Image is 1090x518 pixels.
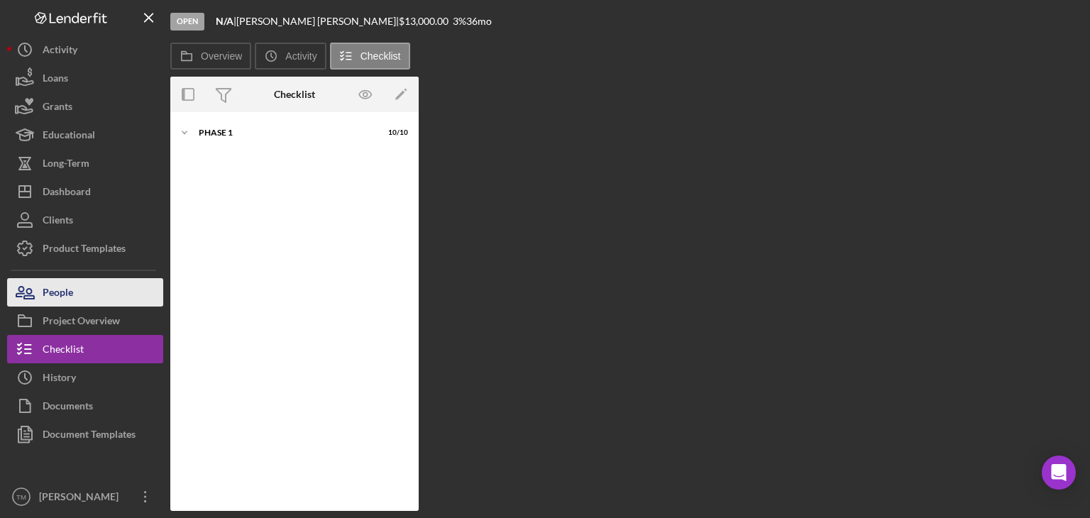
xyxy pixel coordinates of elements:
div: Product Templates [43,234,126,266]
button: Dashboard [7,177,163,206]
div: Dashboard [43,177,91,209]
div: Phase 1 [199,128,373,137]
div: Activity [43,35,77,67]
text: TM [16,493,26,501]
div: $13,000.00 [399,16,453,27]
button: Checklist [330,43,410,70]
div: 3 % [453,16,466,27]
div: Long-Term [43,149,89,181]
button: Project Overview [7,307,163,335]
button: Educational [7,121,163,149]
button: Activity [7,35,163,64]
div: People [43,278,73,310]
div: Clients [43,206,73,238]
button: History [7,363,163,392]
button: Checklist [7,335,163,363]
button: People [7,278,163,307]
button: Document Templates [7,420,163,448]
label: Activity [285,50,316,62]
button: Activity [255,43,326,70]
div: History [43,363,76,395]
div: Open Intercom Messenger [1042,456,1076,490]
div: 10 / 10 [382,128,408,137]
div: Loans [43,64,68,96]
button: Documents [7,392,163,420]
div: | [216,16,236,27]
div: [PERSON_NAME] [35,483,128,514]
button: Long-Term [7,149,163,177]
button: Clients [7,206,163,234]
div: 36 mo [466,16,492,27]
label: Checklist [360,50,401,62]
div: Documents [43,392,93,424]
button: Grants [7,92,163,121]
div: Open [170,13,204,31]
b: N/A [216,15,233,27]
div: Checklist [274,89,315,100]
button: TM[PERSON_NAME] [7,483,163,511]
div: Project Overview [43,307,120,338]
div: Educational [43,121,95,153]
button: Loans [7,64,163,92]
div: [PERSON_NAME] [PERSON_NAME] | [236,16,399,27]
div: Checklist [43,335,84,367]
button: Product Templates [7,234,163,263]
label: Overview [201,50,242,62]
button: Overview [170,43,251,70]
div: Grants [43,92,72,124]
div: Document Templates [43,420,136,452]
